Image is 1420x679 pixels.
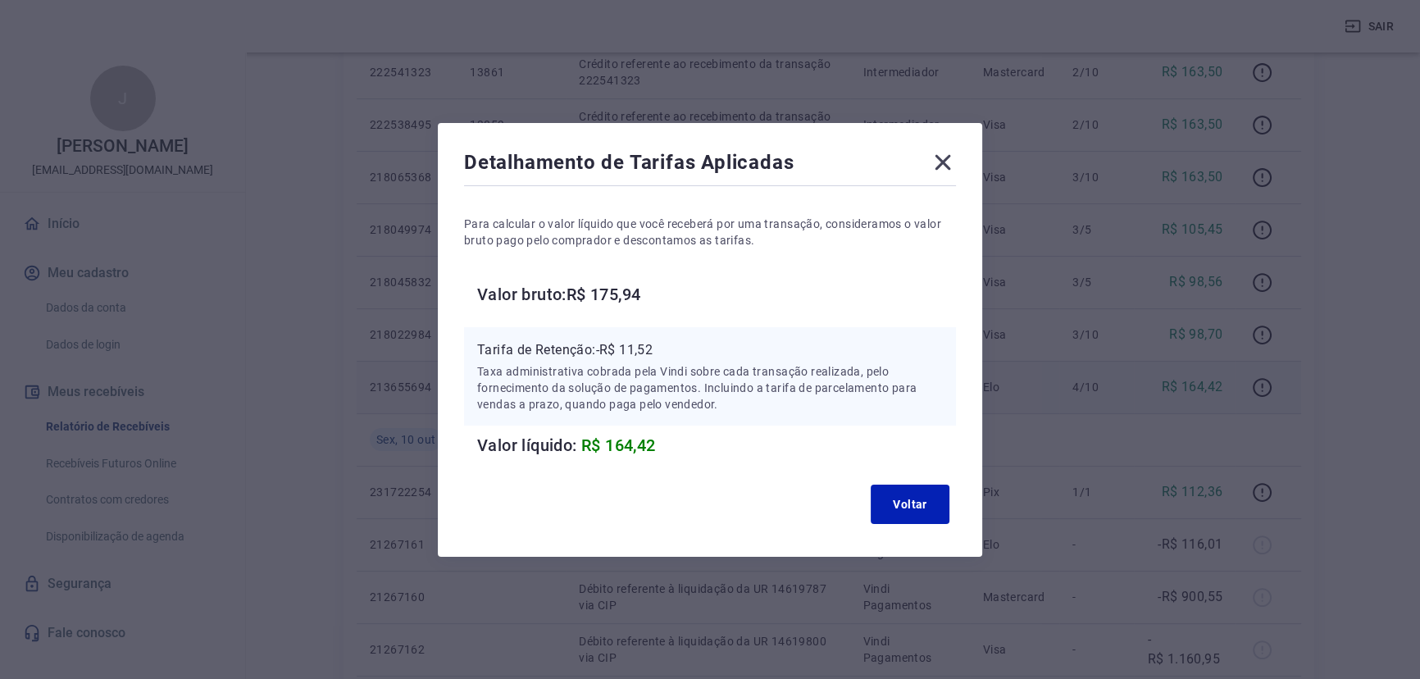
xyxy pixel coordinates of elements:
[477,432,956,458] h6: Valor líquido:
[477,281,956,308] h6: Valor bruto: R$ 175,94
[871,485,949,524] button: Voltar
[477,340,943,360] p: Tarifa de Retenção: -R$ 11,52
[477,363,943,412] p: Taxa administrativa cobrada pela Vindi sobre cada transação realizada, pelo fornecimento da soluç...
[581,435,656,455] span: R$ 164,42
[464,149,956,182] div: Detalhamento de Tarifas Aplicadas
[464,216,956,248] p: Para calcular o valor líquido que você receberá por uma transação, consideramos o valor bruto pag...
